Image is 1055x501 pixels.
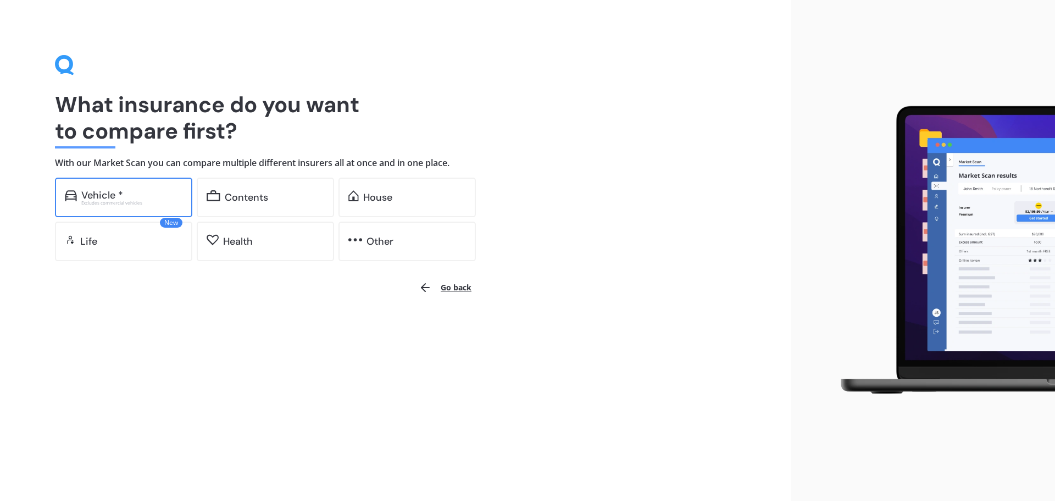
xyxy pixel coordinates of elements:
div: Other [367,236,393,247]
div: House [363,192,392,203]
div: Life [80,236,97,247]
div: Vehicle * [81,190,123,201]
img: car.f15378c7a67c060ca3f3.svg [65,190,77,201]
img: home.91c183c226a05b4dc763.svg [348,190,359,201]
h1: What insurance do you want to compare first? [55,91,736,144]
span: New [160,218,182,228]
img: health.62746f8bd298b648b488.svg [207,234,219,245]
img: laptop.webp [825,100,1055,402]
img: other.81dba5aafe580aa69f38.svg [348,234,362,245]
div: Contents [225,192,268,203]
img: content.01f40a52572271636b6f.svg [207,190,220,201]
img: life.f720d6a2d7cdcd3ad642.svg [65,234,76,245]
h4: With our Market Scan you can compare multiple different insurers all at once and in one place. [55,157,736,169]
div: Excludes commercial vehicles [81,201,182,205]
div: Health [223,236,253,247]
button: Go back [412,274,478,301]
